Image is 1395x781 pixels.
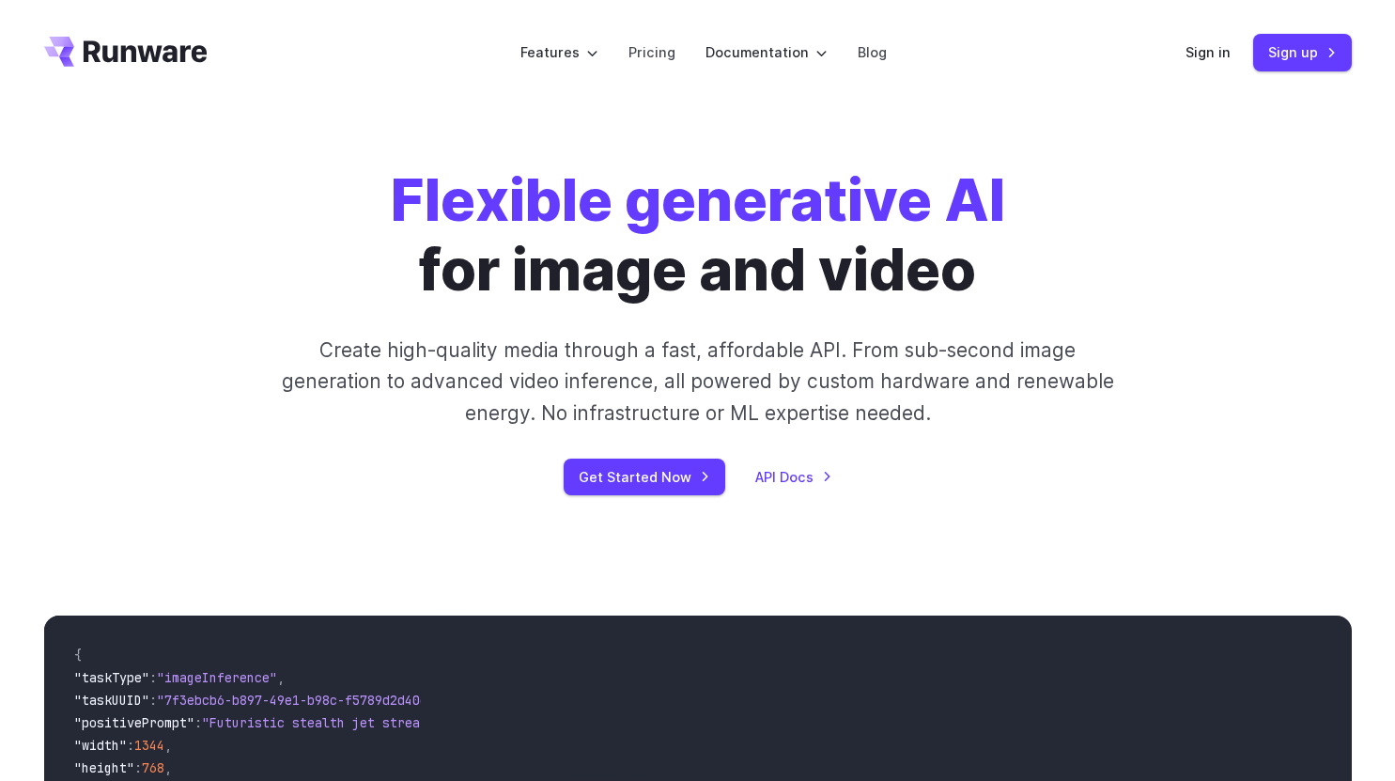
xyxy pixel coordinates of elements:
[74,692,149,709] span: "taskUUID"
[628,41,675,63] a: Pricing
[74,714,194,731] span: "positivePrompt"
[74,647,82,664] span: {
[127,737,134,754] span: :
[149,692,157,709] span: :
[194,714,202,731] span: :
[74,737,127,754] span: "width"
[74,759,134,776] span: "height"
[44,37,208,67] a: Go to /
[149,669,157,686] span: :
[164,759,172,776] span: ,
[277,669,285,686] span: ,
[202,714,886,731] span: "Futuristic stealth jet streaking through a neon-lit cityscape with glowing purple exhaust"
[164,737,172,754] span: ,
[134,737,164,754] span: 1344
[142,759,164,776] span: 768
[279,335,1116,429] p: Create high-quality media through a fast, affordable API. From sub-second image generation to adv...
[705,41,828,63] label: Documentation
[564,459,725,495] a: Get Started Now
[134,759,142,776] span: :
[74,669,149,686] span: "taskType"
[1186,41,1231,63] a: Sign in
[520,41,598,63] label: Features
[1253,34,1352,70] a: Sign up
[391,164,1005,235] strong: Flexible generative AI
[157,669,277,686] span: "imageInference"
[755,466,832,488] a: API Docs
[858,41,887,63] a: Blog
[391,165,1005,305] h1: for image and video
[157,692,442,709] span: "7f3ebcb6-b897-49e1-b98c-f5789d2d40d7"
